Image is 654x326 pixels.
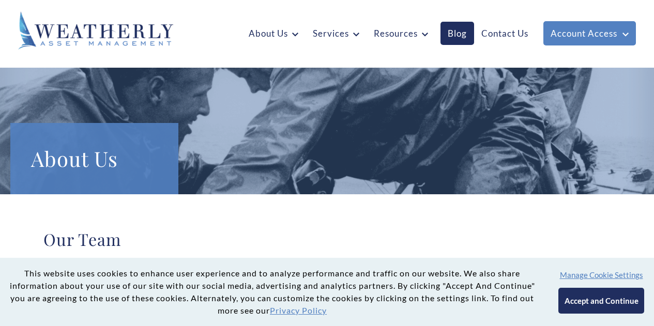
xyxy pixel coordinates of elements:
[367,22,435,45] a: Resources
[306,22,367,45] a: Services
[558,288,644,314] button: Accept and Continue
[18,11,173,50] img: Weatherly
[474,22,536,45] a: Contact Us
[31,144,158,174] h1: About Us
[440,22,474,45] a: Blog
[241,22,306,45] a: About Us
[8,267,536,317] p: This website uses cookies to enhance user experience and to analyze performance and traffic on ou...
[543,21,636,45] a: Account Access
[270,305,327,315] a: Privacy Policy
[43,229,611,250] h2: Our Team
[560,270,643,280] button: Manage Cookie Settings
